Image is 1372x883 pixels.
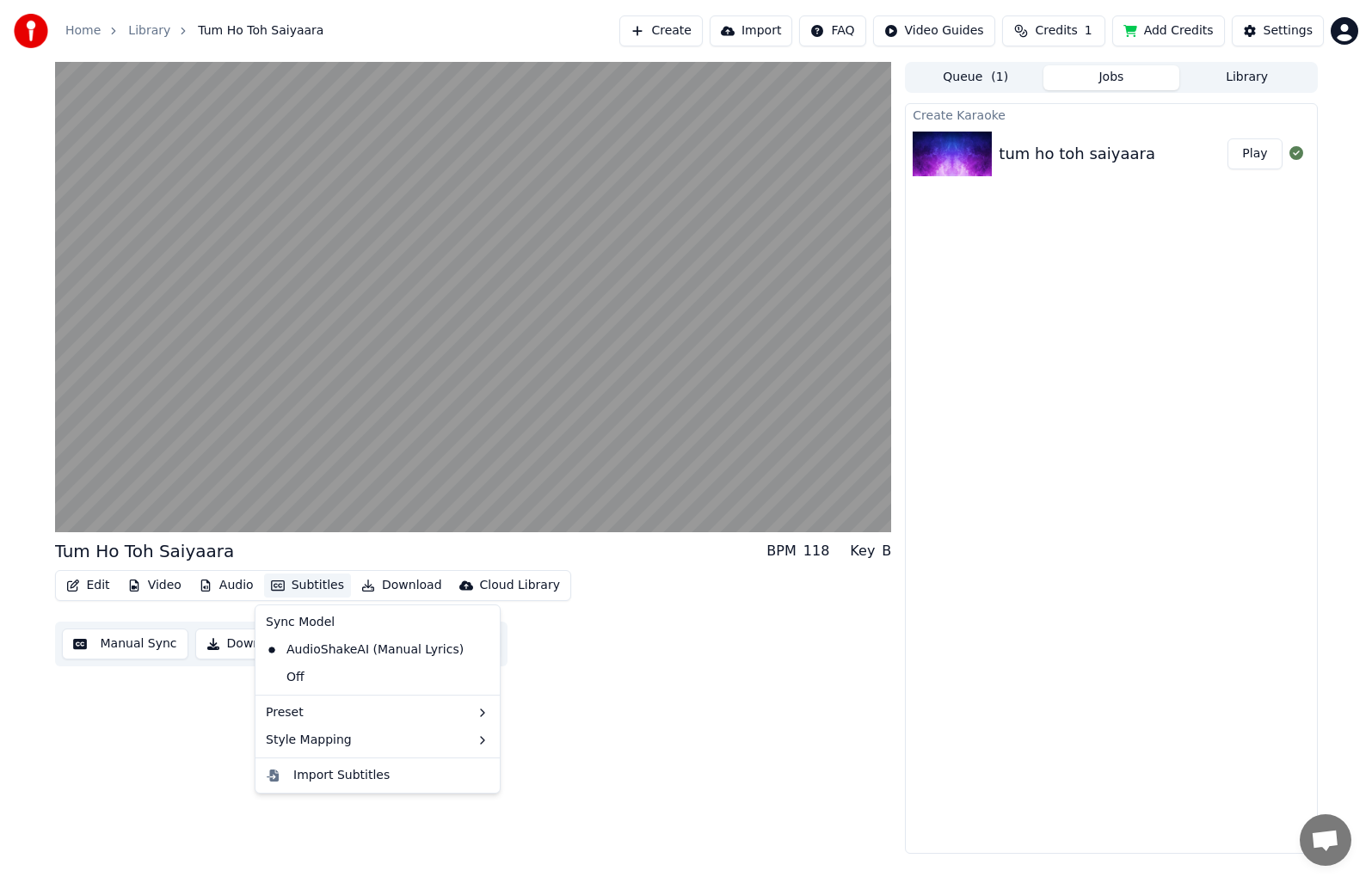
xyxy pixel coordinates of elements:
[120,573,188,598] button: Video
[354,573,449,598] button: Download
[1085,22,1092,40] span: 1
[259,664,496,691] div: Off
[1035,22,1077,40] span: Credits
[1179,65,1315,90] button: Library
[850,541,875,561] div: Key
[264,573,351,598] button: Subtitles
[1043,65,1179,90] button: Jobs
[906,104,1316,125] div: Create Karaoke
[259,727,496,754] div: Style Mapping
[59,573,117,598] button: Edit
[999,142,1155,166] div: tum ho toh saiyaara
[195,629,335,659] button: Download Video
[259,609,496,636] div: Sync Model
[882,541,891,561] div: B
[619,15,703,46] button: Create
[293,767,390,784] div: Import Subtitles
[65,22,101,40] a: Home
[14,14,48,48] img: youka
[55,539,235,563] div: Tum Ho Toh Saiyaara
[480,577,560,594] div: Cloud Library
[65,22,323,40] nav: breadcrumb
[1300,814,1351,866] div: Open chat
[799,15,865,46] button: FAQ
[991,69,1008,86] span: ( 1 )
[766,541,796,561] div: BPM
[873,15,995,46] button: Video Guides
[259,699,496,727] div: Preset
[192,573,261,598] button: Audio
[62,629,188,659] button: Manual Sync
[1112,15,1225,46] button: Add Credits
[259,636,471,664] div: AudioShakeAI (Manual Lyrics)
[198,22,323,40] span: Tum Ho Toh Saiyaara
[1002,15,1105,46] button: Credits1
[1264,22,1313,40] div: Settings
[907,65,1043,90] button: Queue
[128,22,170,40] a: Library
[1232,15,1324,46] button: Settings
[1227,138,1282,169] button: Play
[803,541,830,561] div: 118
[710,15,792,46] button: Import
